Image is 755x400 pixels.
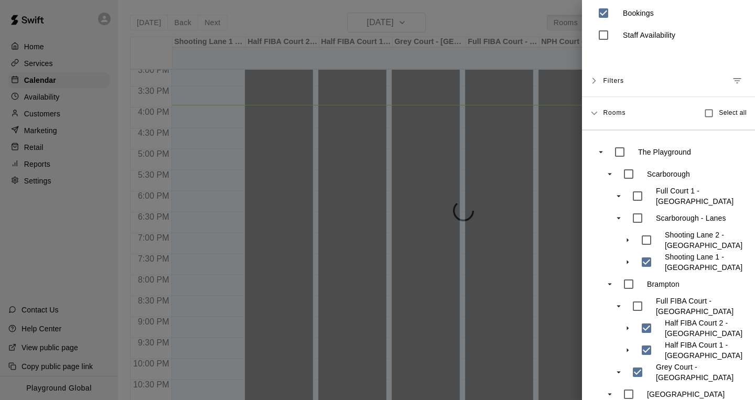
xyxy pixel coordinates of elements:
button: Manage filters [728,71,747,90]
p: [GEOGRAPHIC_DATA] [647,389,725,399]
p: Half FIBA Court 2 - [GEOGRAPHIC_DATA] [665,318,742,339]
p: Shooting Lane 1 - [GEOGRAPHIC_DATA] [665,252,742,273]
span: Select all [719,108,747,118]
p: Brampton [647,279,679,289]
p: Half FIBA Court 1 - [GEOGRAPHIC_DATA] [665,340,742,361]
p: Staff Availability [623,30,675,40]
p: Bookings [623,8,654,18]
div: FiltersManage filters [582,65,755,97]
span: Filters [603,71,624,90]
p: Shooting Lane 2 - [GEOGRAPHIC_DATA] [665,230,742,251]
div: RoomsSelect all [582,97,755,130]
p: Full Court 1 - [GEOGRAPHIC_DATA] [656,186,740,207]
p: The Playground [638,147,691,157]
p: Full FIBA Court - [GEOGRAPHIC_DATA] [656,296,740,317]
span: Rooms [603,108,625,116]
p: Scarborough [647,169,690,179]
p: Scarborough - Lanes [656,213,726,223]
p: Grey Court - [GEOGRAPHIC_DATA] [656,362,740,383]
